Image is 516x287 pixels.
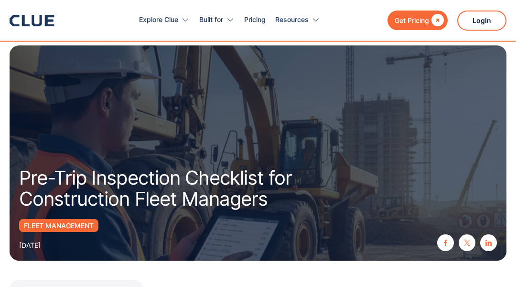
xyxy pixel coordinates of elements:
[199,5,223,35] div: Built for
[19,167,354,210] h1: Pre-Trip Inspection Checklist for Construction Fleet Managers
[485,240,492,246] img: linkedin icon
[464,240,470,246] img: twitter X icon
[19,219,98,232] a: Fleet management
[457,11,506,31] a: Login
[275,5,309,35] div: Resources
[387,11,448,30] a: Get Pricing
[244,5,266,35] a: Pricing
[19,239,41,251] div: [DATE]
[429,14,444,26] div: 
[395,14,429,26] div: Get Pricing
[139,5,178,35] div: Explore Clue
[442,240,449,246] img: facebook icon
